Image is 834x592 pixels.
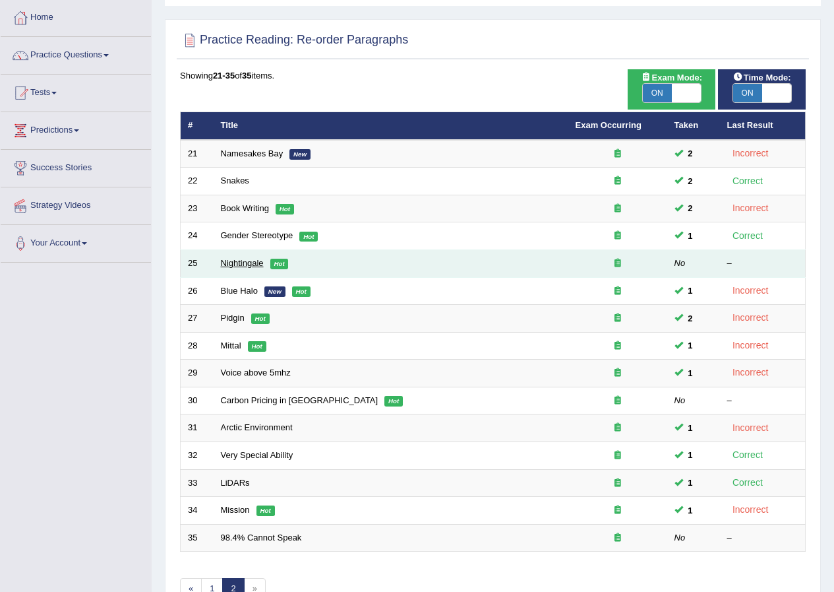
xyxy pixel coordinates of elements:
div: Show exams occurring in exams [628,69,715,110]
div: Exam occurring question [576,340,660,352]
td: 30 [181,387,214,414]
td: 35 [181,524,214,552]
div: Incorrect [727,502,774,517]
td: 33 [181,469,214,497]
a: Namesakes Bay [221,148,283,158]
em: Hot [251,313,270,324]
td: 27 [181,305,214,333]
div: Correct [727,447,769,463]
em: Hot [248,341,266,352]
div: Exam occurring question [576,532,660,544]
h2: Practice Reading: Re-order Paragraphs [180,30,408,50]
a: Tests [1,75,151,108]
b: 21-35 [213,71,235,81]
a: Predictions [1,112,151,145]
div: Exam occurring question [576,175,660,187]
div: Correct [727,228,769,244]
span: You can still take this question [683,421,698,435]
div: – [727,257,798,270]
b: 35 [242,71,251,81]
span: You can still take this question [683,147,698,160]
span: You can still take this question [683,312,698,325]
em: No [674,533,686,543]
td: 21 [181,140,214,168]
div: Exam occurring question [576,395,660,407]
span: ON [733,84,762,102]
div: – [727,395,798,407]
div: Exam occurring question [576,422,660,434]
td: 34 [181,497,214,525]
em: Hot [256,506,275,516]
div: Incorrect [727,201,774,216]
em: Hot [276,204,294,214]
a: Mission [221,505,250,515]
span: You can still take this question [683,229,698,243]
td: 32 [181,442,214,469]
div: Incorrect [727,146,774,161]
a: Very Special Ability [221,450,293,460]
th: Taken [667,112,720,140]
span: ON [643,84,672,102]
div: Exam occurring question [576,148,660,160]
em: No [674,258,686,268]
th: Title [214,112,568,140]
a: Book Writing [221,203,269,213]
em: Hot [292,286,311,297]
th: # [181,112,214,140]
div: Incorrect [727,310,774,325]
a: LiDARs [221,478,250,488]
em: New [264,286,285,297]
span: You can still take this question [683,284,698,298]
em: New [289,149,311,160]
div: Exam occurring question [576,504,660,517]
a: Practice Questions [1,37,151,70]
em: No [674,395,686,405]
td: 23 [181,195,214,222]
td: 29 [181,360,214,387]
td: 22 [181,168,214,195]
div: Incorrect [727,283,774,298]
a: 98.4% Cannot Speak [221,533,302,543]
div: Exam occurring question [576,312,660,325]
a: Gender Stereotype [221,230,293,240]
td: 28 [181,332,214,360]
span: You can still take this question [683,201,698,215]
a: Strategy Videos [1,187,151,220]
div: Exam occurring question [576,449,660,462]
a: Your Account [1,225,151,258]
span: You can still take this question [683,339,698,352]
a: Arctic Environment [221,422,293,432]
span: You can still take this question [683,174,698,188]
td: 24 [181,222,214,250]
div: Exam occurring question [576,257,660,270]
td: 31 [181,414,214,442]
div: Exam occurring question [576,230,660,242]
em: Hot [299,232,318,242]
a: Exam Occurring [576,120,641,130]
div: Exam occurring question [576,477,660,490]
div: Showing of items. [180,69,806,82]
div: Exam occurring question [576,367,660,379]
a: Blue Halo [221,286,258,296]
div: – [727,532,798,544]
a: Nightingale [221,258,264,268]
em: Hot [384,396,403,407]
td: 25 [181,250,214,278]
td: 26 [181,277,214,305]
div: Incorrect [727,365,774,380]
th: Last Result [720,112,806,140]
span: Exam Mode: [636,71,707,84]
div: Incorrect [727,420,774,436]
a: Voice above 5mhz [221,368,291,378]
a: Snakes [221,176,249,185]
span: You can still take this question [683,504,698,517]
em: Hot [270,259,289,269]
a: Mittal [221,341,241,350]
a: Carbon Pricing in [GEOGRAPHIC_DATA] [221,395,378,405]
div: Exam occurring question [576,203,660,215]
a: Success Stories [1,150,151,183]
div: Correct [727,475,769,490]
div: Correct [727,174,769,189]
div: Incorrect [727,338,774,353]
a: Pidgin [221,313,245,323]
